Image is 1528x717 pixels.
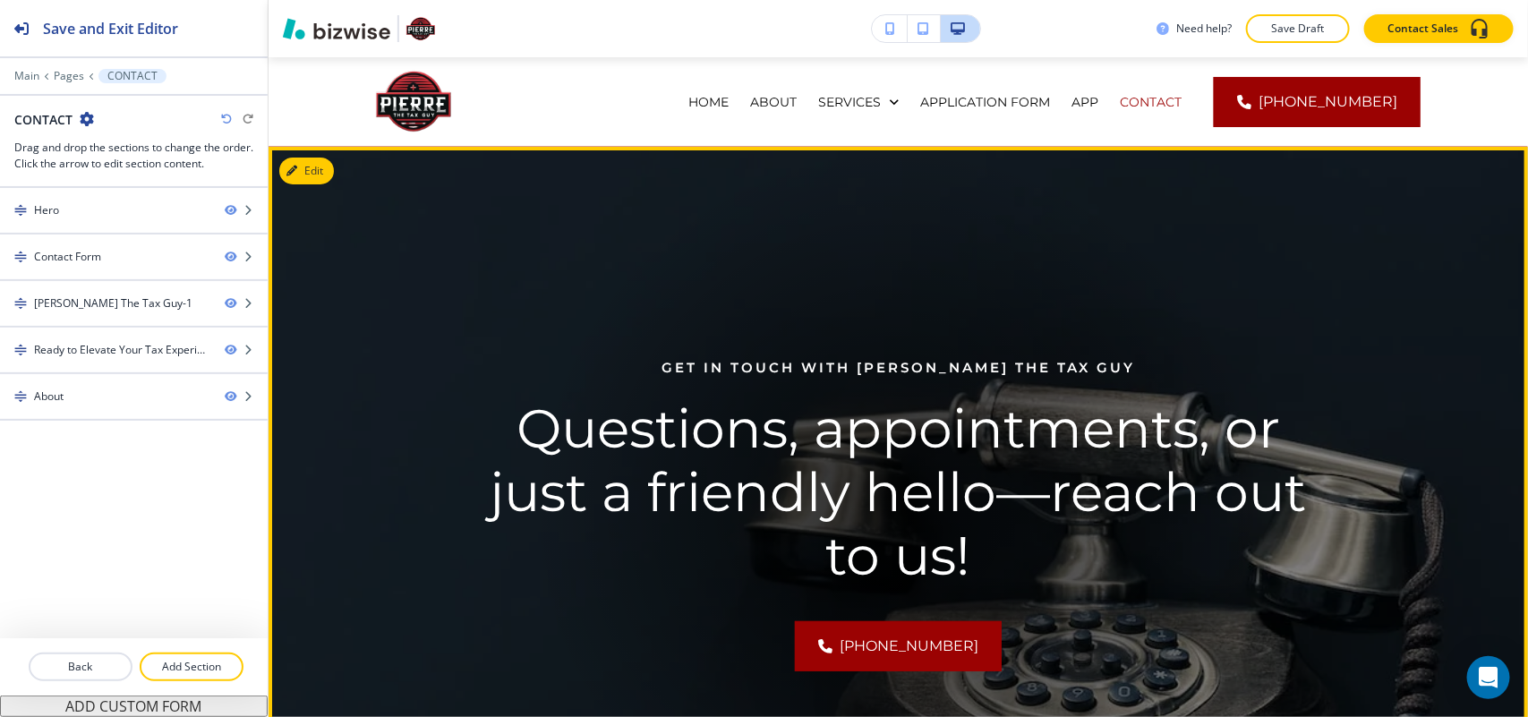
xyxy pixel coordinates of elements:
button: Add Section [140,653,243,681]
p: APPLICATION FORM [920,93,1050,111]
p: Contact Sales [1387,21,1458,37]
a: [PHONE_NUMBER] [1214,77,1421,127]
button: Back [29,653,132,681]
a: [PHONE_NUMBER] [795,621,1002,671]
p: Get in Touch With [PERSON_NAME] The Tax Guy [478,357,1319,379]
h3: Drag and drop the sections to change the order. Click the arrow to edit section content. [14,140,253,172]
button: Contact Sales [1364,14,1514,43]
p: CONTACT [107,70,158,82]
div: Open Intercom Messenger [1467,656,1510,699]
h3: Need help? [1176,21,1232,37]
button: Edit [279,158,334,184]
p: CONTACT [1120,93,1182,111]
div: Hero [34,202,59,218]
p: HOME [688,93,729,111]
img: Drag [14,204,27,217]
p: ABOUT [750,93,797,111]
span: [PHONE_NUMBER] [1259,91,1397,113]
img: Pierre The Tax Guy [376,64,451,139]
div: Contact Form [34,249,101,265]
div: Ready to Elevate Your Tax Experience? [34,342,210,358]
img: Drag [14,251,27,263]
img: Bizwise Logo [283,18,390,39]
p: SERVICES [818,93,881,111]
h1: Questions, appointments, or just a friendly hello—reach out to us! [478,397,1319,587]
img: Your Logo [406,14,435,43]
button: Main [14,70,39,82]
h2: CONTACT [14,110,73,129]
img: Drag [14,297,27,310]
button: Pages [54,70,84,82]
div: About [34,388,64,405]
h2: Save and Exit Editor [43,18,178,39]
p: Back [30,659,131,675]
span: [PHONE_NUMBER] [840,636,978,657]
img: Drag [14,390,27,403]
img: Drag [14,344,27,356]
button: CONTACT [98,69,166,83]
p: APP [1071,93,1098,111]
p: Add Section [141,659,242,675]
button: Save Draft [1246,14,1350,43]
p: Save Draft [1269,21,1327,37]
div: Pierre The Tax Guy-1 [34,295,192,312]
